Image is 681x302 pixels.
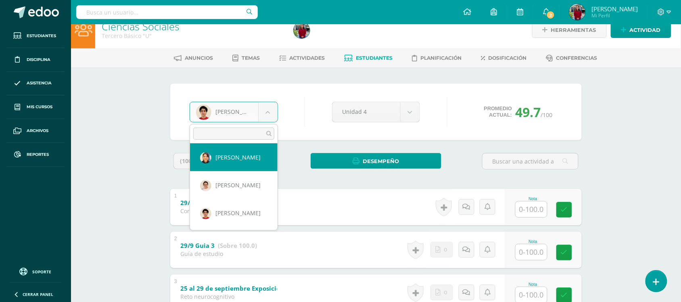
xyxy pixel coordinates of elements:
[215,181,261,189] span: [PERSON_NAME]
[215,209,261,217] span: [PERSON_NAME]
[215,153,261,161] span: [PERSON_NAME]
[200,152,211,164] img: d122b561e26c7a593dc8b22609831c23.png
[200,208,211,219] img: 8152631f5fc291dd31678a57b7a4b62c.png
[200,180,211,191] img: a6e050b41915c7c54a75f02be4aa6bdf.png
